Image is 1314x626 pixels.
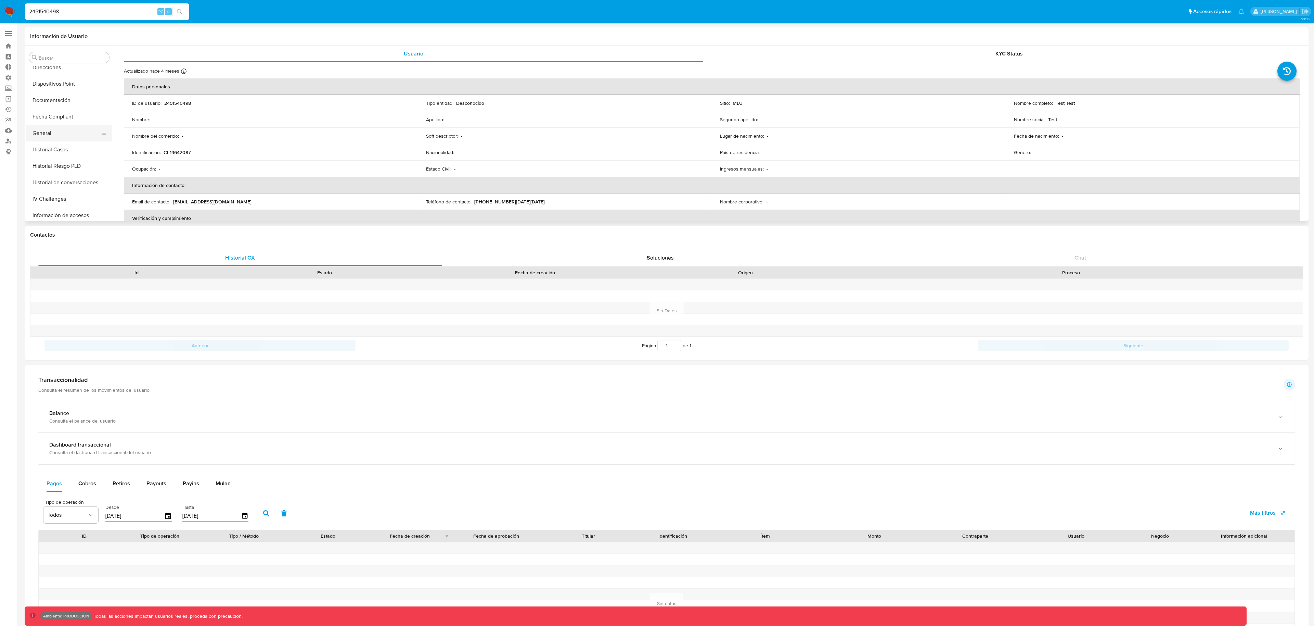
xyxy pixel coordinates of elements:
[26,158,112,174] button: Historial Riesgo PLD
[132,133,179,139] p: Nombre del comercio :
[426,149,454,155] p: Nacionalidad :
[132,149,161,155] p: Identificación :
[167,8,169,15] span: s
[1014,116,1045,123] p: Nombre social :
[235,269,414,276] div: Estado
[26,109,112,125] button: Fecha Compliant
[404,50,423,58] span: Usuario
[454,166,455,172] p: -
[172,7,186,16] button: search-icon
[1261,8,1299,15] p: leandrojossue.ramirez@mercadolibre.com.co
[26,141,112,158] button: Historial Casos
[1062,133,1063,139] p: -
[26,59,112,76] button: Direcciones
[978,340,1289,351] button: Siguiente
[39,55,106,61] input: Buscar
[132,166,156,172] p: Ocupación :
[720,149,760,155] p: País de residencia :
[158,8,163,15] span: ⌥
[457,149,458,155] p: -
[26,174,112,191] button: Historial de conversaciones
[164,149,191,155] p: CI 19642087
[766,199,768,205] p: -
[124,78,1300,95] th: Datos personales
[132,199,170,205] p: Email de contacto :
[474,199,545,205] p: [PHONE_NUMBER][DATE][DATE]
[720,116,758,123] p: Segundo apellido :
[132,100,162,106] p: ID de usuario :
[1034,149,1035,155] p: -
[1014,149,1031,155] p: Género :
[720,166,764,172] p: Ingresos mensuales :
[423,269,646,276] div: Fecha de creación
[995,50,1023,58] span: KYC Status
[1074,254,1086,262] span: Chat
[124,177,1300,193] th: Información de contacto
[844,269,1298,276] div: Proceso
[426,116,444,123] p: Apellido :
[447,116,448,123] p: -
[44,340,356,351] button: Anterior
[1014,133,1059,139] p: Fecha de nacimiento :
[656,269,835,276] div: Origen
[1048,116,1057,123] p: Test
[43,615,89,617] p: Ambiente: PRODUCCIÓN
[1238,9,1244,14] a: Notificaciones
[124,68,179,74] p: Actualizado hace 4 meses
[426,133,458,139] p: Soft descriptor :
[767,133,768,139] p: -
[153,116,154,123] p: -
[766,166,768,172] p: -
[164,100,191,106] p: 2451540498
[182,133,183,139] p: -
[456,100,484,106] p: Desconocido
[25,7,189,16] input: Buscar usuario o caso...
[1302,8,1309,15] a: Salir
[159,166,160,172] p: -
[720,199,763,205] p: Nombre corporativo :
[733,100,743,106] p: MLU
[426,199,472,205] p: Teléfono de contacto :
[30,231,1303,238] h1: Contactos
[26,76,112,92] button: Dispositivos Point
[1193,8,1232,15] span: Accesos rápidos
[132,116,150,123] p: Nombre :
[642,340,691,351] span: Página de
[225,254,255,262] span: Historial CX
[1056,100,1075,106] p: Test Test
[173,199,252,205] p: [EMAIL_ADDRESS][DOMAIN_NAME]
[32,55,37,60] button: Buscar
[426,100,453,106] p: Tipo entidad :
[26,207,112,224] button: Información de accesos
[761,116,762,123] p: -
[647,254,674,262] span: Soluciones
[1014,100,1053,106] p: Nombre completo :
[47,269,226,276] div: Id
[124,210,1300,226] th: Verificación y cumplimiento
[720,100,730,106] p: Sitio :
[92,613,243,619] p: Todas las acciones impactan usuarios reales, proceda con precaución.
[690,342,691,349] span: 1
[461,133,462,139] p: -
[26,125,106,141] button: General
[30,33,88,40] h1: Información de Usuario
[426,166,451,172] p: Estado Civil :
[26,92,112,109] button: Documentación
[762,149,764,155] p: -
[720,133,764,139] p: Lugar de nacimiento :
[26,191,112,207] button: IV Challenges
